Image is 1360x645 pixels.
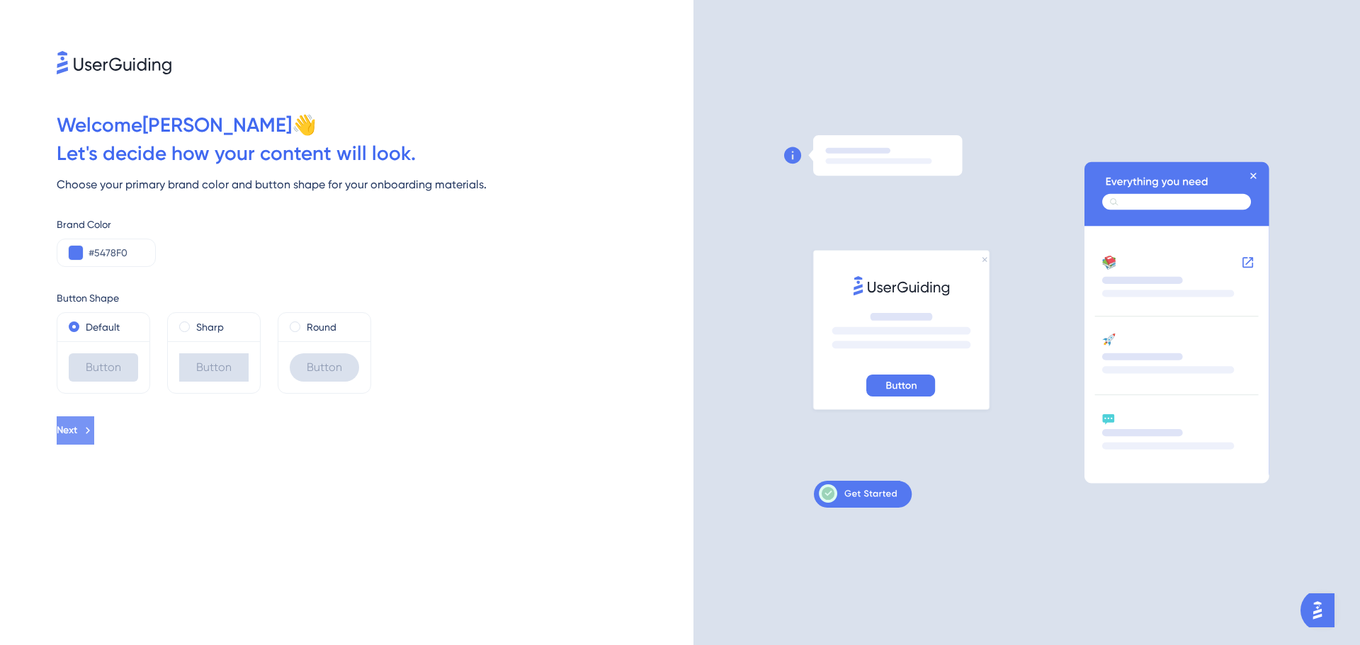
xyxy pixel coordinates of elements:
[57,416,94,445] button: Next
[57,216,693,233] div: Brand Color
[69,353,138,382] div: Button
[57,176,693,193] div: Choose your primary brand color and button shape for your onboarding materials.
[307,319,336,336] label: Round
[86,319,120,336] label: Default
[57,290,693,307] div: Button Shape
[179,353,249,382] div: Button
[290,353,359,382] div: Button
[1300,589,1343,632] iframe: UserGuiding AI Assistant Launcher
[57,111,693,139] div: Welcome [PERSON_NAME] 👋
[57,422,77,439] span: Next
[196,319,224,336] label: Sharp
[57,139,693,168] div: Let ' s decide how your content will look.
